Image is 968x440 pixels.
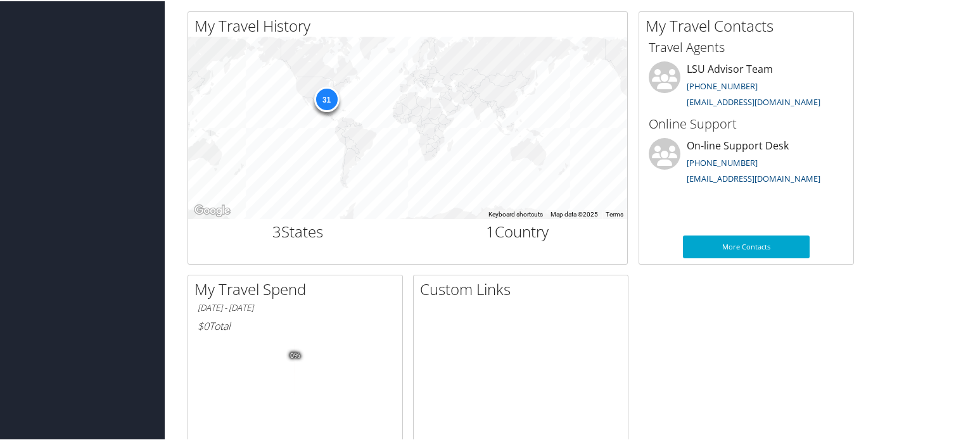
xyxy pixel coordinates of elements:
[272,220,281,241] span: 3
[642,137,850,189] li: On-line Support Desk
[687,156,758,167] a: [PHONE_NUMBER]
[606,210,623,217] a: Terms (opens in new tab)
[198,220,398,241] h2: States
[191,201,233,218] a: Open this area in Google Maps (opens a new window)
[642,60,850,112] li: LSU Advisor Team
[314,85,339,111] div: 31
[194,277,402,299] h2: My Travel Spend
[198,318,209,332] span: $0
[687,95,820,106] a: [EMAIL_ADDRESS][DOMAIN_NAME]
[198,318,393,332] h6: Total
[198,301,393,313] h6: [DATE] - [DATE]
[194,14,627,35] h2: My Travel History
[649,114,844,132] h3: Online Support
[649,37,844,55] h3: Travel Agents
[683,234,810,257] a: More Contacts
[646,14,853,35] h2: My Travel Contacts
[687,79,758,91] a: [PHONE_NUMBER]
[420,277,628,299] h2: Custom Links
[687,172,820,183] a: [EMAIL_ADDRESS][DOMAIN_NAME]
[417,220,618,241] h2: Country
[191,201,233,218] img: Google
[488,209,543,218] button: Keyboard shortcuts
[486,220,495,241] span: 1
[290,351,300,358] tspan: 0%
[551,210,598,217] span: Map data ©2025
